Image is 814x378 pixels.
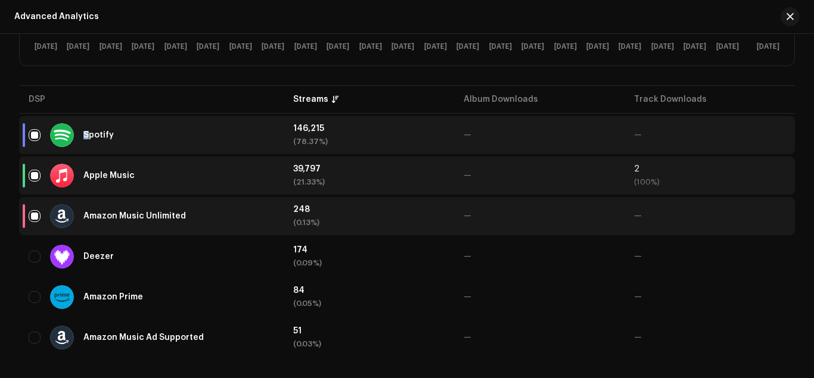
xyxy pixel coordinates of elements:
div: (21.33%) [293,178,445,186]
text: [DATE] [619,43,641,51]
div: (0.05%) [293,299,445,308]
text: [DATE] [262,43,284,51]
div: 146,215 [293,124,445,133]
div: — [464,333,615,342]
text: [DATE] [327,43,349,51]
text: [DATE] [229,43,252,51]
div: (0.13%) [293,218,445,227]
text: [DATE] [716,43,739,51]
div: (78.37%) [293,138,445,146]
div: 84 [293,286,445,295]
div: — [634,333,785,342]
div: (0.09%) [293,259,445,267]
div: 39,797 [293,165,445,173]
text: [DATE] [757,43,779,51]
text: [DATE] [294,43,317,51]
text: [DATE] [164,43,187,51]
div: 174 [293,246,445,254]
text: [DATE] [197,43,219,51]
text: [DATE] [359,43,382,51]
div: — [634,212,785,220]
div: — [464,293,615,301]
div: — [464,171,615,180]
div: — [464,252,615,261]
text: [DATE] [456,43,479,51]
text: [DATE] [392,43,414,51]
div: — [634,131,785,139]
text: [DATE] [489,43,512,51]
text: [DATE] [424,43,447,51]
text: [DATE] [586,43,609,51]
div: 2 [634,165,785,173]
div: — [464,212,615,220]
text: [DATE] [683,43,706,51]
text: [DATE] [651,43,674,51]
text: [DATE] [521,43,544,51]
div: (0.03%) [293,340,445,348]
div: — [634,252,785,261]
div: 248 [293,205,445,214]
div: — [464,131,615,139]
div: 51 [293,327,445,335]
div: (100%) [634,178,785,186]
text: [DATE] [554,43,577,51]
div: — [634,293,785,301]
